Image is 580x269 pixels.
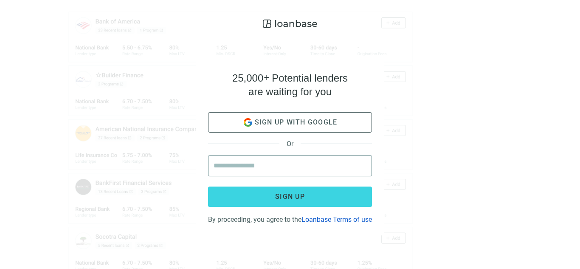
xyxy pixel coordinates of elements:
[208,112,372,133] button: Sign up with google
[264,71,270,83] span: +
[275,193,305,201] span: Sign up
[301,215,372,224] a: Loanbase Terms of use
[232,71,348,99] h4: Potential lenders are waiting for you
[255,118,338,126] span: Sign up with google
[208,187,372,207] button: Sign up
[208,214,372,224] div: By proceeding, you agree to the
[232,72,263,84] span: 25,000
[279,140,301,148] span: Or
